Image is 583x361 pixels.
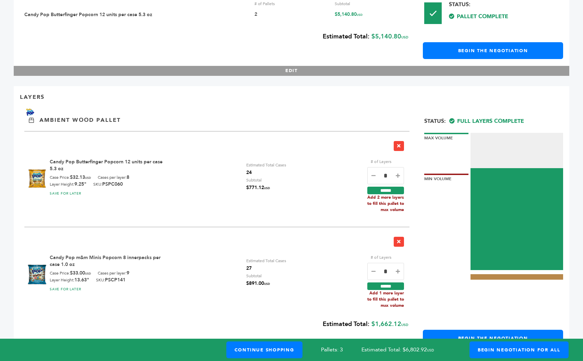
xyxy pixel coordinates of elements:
[246,265,286,272] span: 27
[427,348,434,353] span: USD
[335,11,410,18] div: $5,140.80
[50,181,86,187] div: Layer Height:
[424,174,468,182] div: Min Volume
[264,282,270,286] span: USD
[98,174,129,181] div: Cases per layer:
[246,176,270,192] div: Subtotal
[254,1,330,7] div: # of Pallets
[50,270,91,277] div: Case Price:
[246,161,286,176] div: Estimated Total Cases
[449,117,524,125] span: Full Layers Complete
[401,35,408,40] span: USD
[323,320,369,328] b: Estimated Total:
[246,184,270,192] span: $771.12
[424,133,468,141] div: Max Volume
[98,270,129,277] div: Cases per layer:
[29,118,34,123] img: Ambient
[50,191,81,196] a: SAVE FOR LATER
[70,270,91,276] b: $33.00
[367,158,395,165] label: # of Layers
[74,277,89,283] b: 13.63"
[70,174,91,180] b: $32.13
[74,181,86,187] b: 9.25"
[20,316,408,334] div: $1,662.12
[401,323,408,327] span: USD
[246,257,286,272] div: Estimated Total Cases
[246,280,270,288] span: $891.00
[85,176,91,180] span: USD
[50,277,89,283] div: Layer Height:
[335,1,410,7] div: Subtotal
[367,290,404,308] div: Add 1 more layer to fill this pallet to max volume
[357,13,362,17] span: USD
[246,272,270,288] div: Subtotal
[14,66,569,76] button: EDIT
[226,341,302,358] a: Continue Shopping
[246,169,286,176] span: 24
[367,254,395,261] label: # of Layers
[323,32,369,41] b: Estimated Total:
[424,13,563,20] span: Pallet Complete
[50,159,163,172] a: Candy Pop Butterfinger Popcorn 12 units per case 5.3 oz
[50,254,160,268] a: Candy Pop m&m Minis Popcorn 8 innerpacks per case 1.0 oz
[102,181,123,187] b: PSPC060
[423,330,563,347] a: Begin the Negotiation
[264,186,270,190] span: USD
[469,341,569,358] a: Begin Negotiation For All
[105,277,126,283] b: PSCP141
[24,11,152,18] a: Candy Pop Butterfinger Popcorn 12 units per case 5.3 oz
[127,270,129,276] b: 9
[20,93,45,101] p: Layers
[93,181,123,187] div: SKU:
[254,11,330,18] div: 2
[321,346,343,353] span: Pallets: 3
[127,174,129,180] b: 8
[424,113,563,125] div: Status:
[361,346,452,353] span: Estimated Total: $6,802.92
[367,194,404,213] div: Add 2 more layers to fill this pallet to max volume
[50,287,81,292] a: SAVE FOR LATER
[20,28,408,46] div: $5,140.80
[50,174,91,181] div: Case Price:
[85,272,91,276] span: USD
[423,42,563,59] a: Begin the Negotiation
[424,1,563,20] div: Status:
[424,2,442,24] img: Pallet-Icons-01.png
[20,108,40,116] img: Brand Name
[96,277,126,283] div: SKU:
[39,116,121,124] p: Ambient Wood Pallet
